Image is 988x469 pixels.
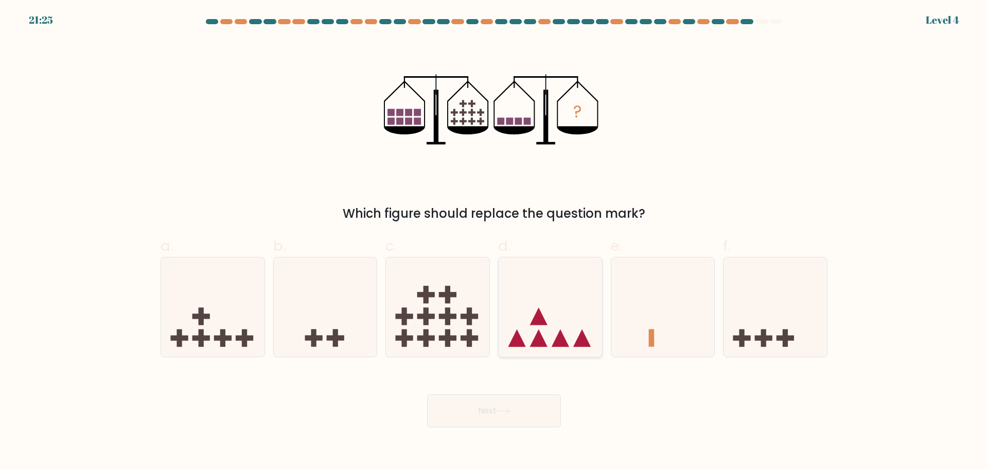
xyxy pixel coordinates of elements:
[273,236,286,256] span: b.
[427,394,561,427] button: Next
[498,236,510,256] span: d.
[161,236,173,256] span: a.
[926,12,959,28] div: Level 4
[723,236,730,256] span: f.
[611,236,622,256] span: e.
[574,100,583,124] tspan: ?
[29,12,53,28] div: 21:25
[385,236,397,256] span: c.
[167,204,821,223] div: Which figure should replace the question mark?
